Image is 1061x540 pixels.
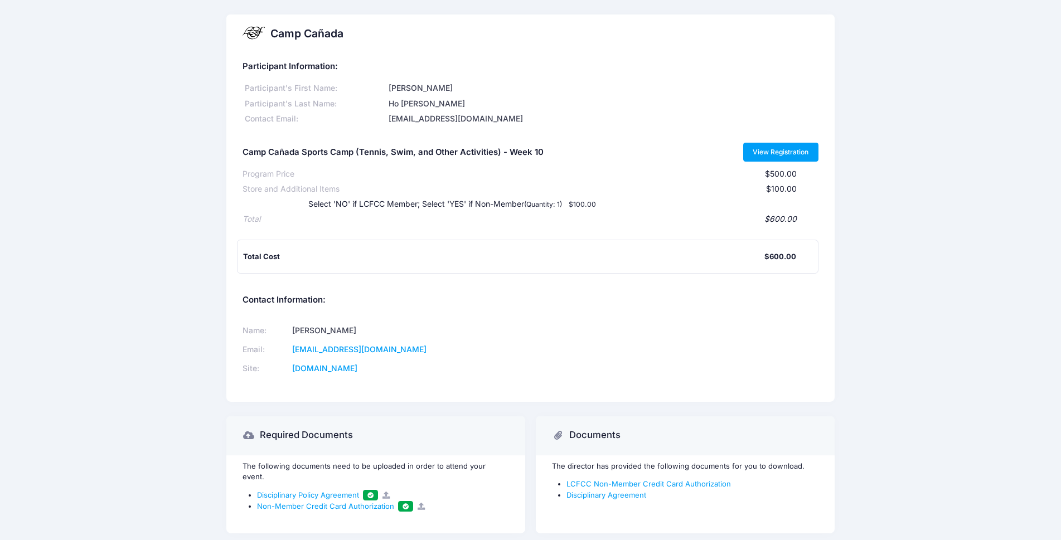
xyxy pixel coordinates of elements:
[243,461,508,483] p: The following documents need to be uploaded in order to attend your event.
[257,490,377,499] a: Disciplinary Policy Agreement
[257,502,413,510] a: Non-Member Credit Card Authorization
[764,251,796,262] div: $600.00
[243,82,386,94] div: Participant's First Name:
[524,200,562,208] small: (Quantity: 1)
[257,490,359,499] span: Disciplinary Policy Agreement
[257,502,394,510] span: Non-Member Credit Card Authorization
[286,198,628,210] div: Select 'NO' if LCFCC Member; Select 'YES' if Non-Member
[243,98,386,110] div: Participant's Last Name:
[243,183,340,195] div: Store and Additional Items
[243,62,818,72] h5: Participant Information:
[552,461,818,472] p: The director has provided the following documents for you to download.
[260,430,353,441] h3: Required Documents
[292,344,427,354] a: [EMAIL_ADDRESS][DOMAIN_NAME]
[243,113,386,125] div: Contact Email:
[566,479,731,488] a: LCFCC Non-Member Credit Card Authorization
[566,490,646,499] a: Disciplinary Agreement
[569,200,596,208] small: $100.00
[292,363,357,373] a: [DOMAIN_NAME]
[243,251,764,262] div: Total Cost
[243,359,288,378] td: Site:
[569,430,621,441] h3: Documents
[340,183,796,195] div: $100.00
[243,295,818,305] h5: Contact Information:
[743,143,818,162] a: View Registration
[243,148,544,158] h5: Camp Cañada Sports Camp (Tennis, Swim, and Other Activities) - Week 10
[386,113,818,125] div: [EMAIL_ADDRESS][DOMAIN_NAME]
[243,322,288,340] td: Name:
[243,168,294,180] div: Program Price
[386,82,818,94] div: [PERSON_NAME]
[765,169,797,178] span: $500.00
[243,340,288,359] td: Email:
[386,98,818,110] div: Ho [PERSON_NAME]
[243,213,260,225] div: Total
[288,322,516,340] td: [PERSON_NAME]
[270,27,343,40] h2: Camp Cañada
[260,213,796,225] div: $600.00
